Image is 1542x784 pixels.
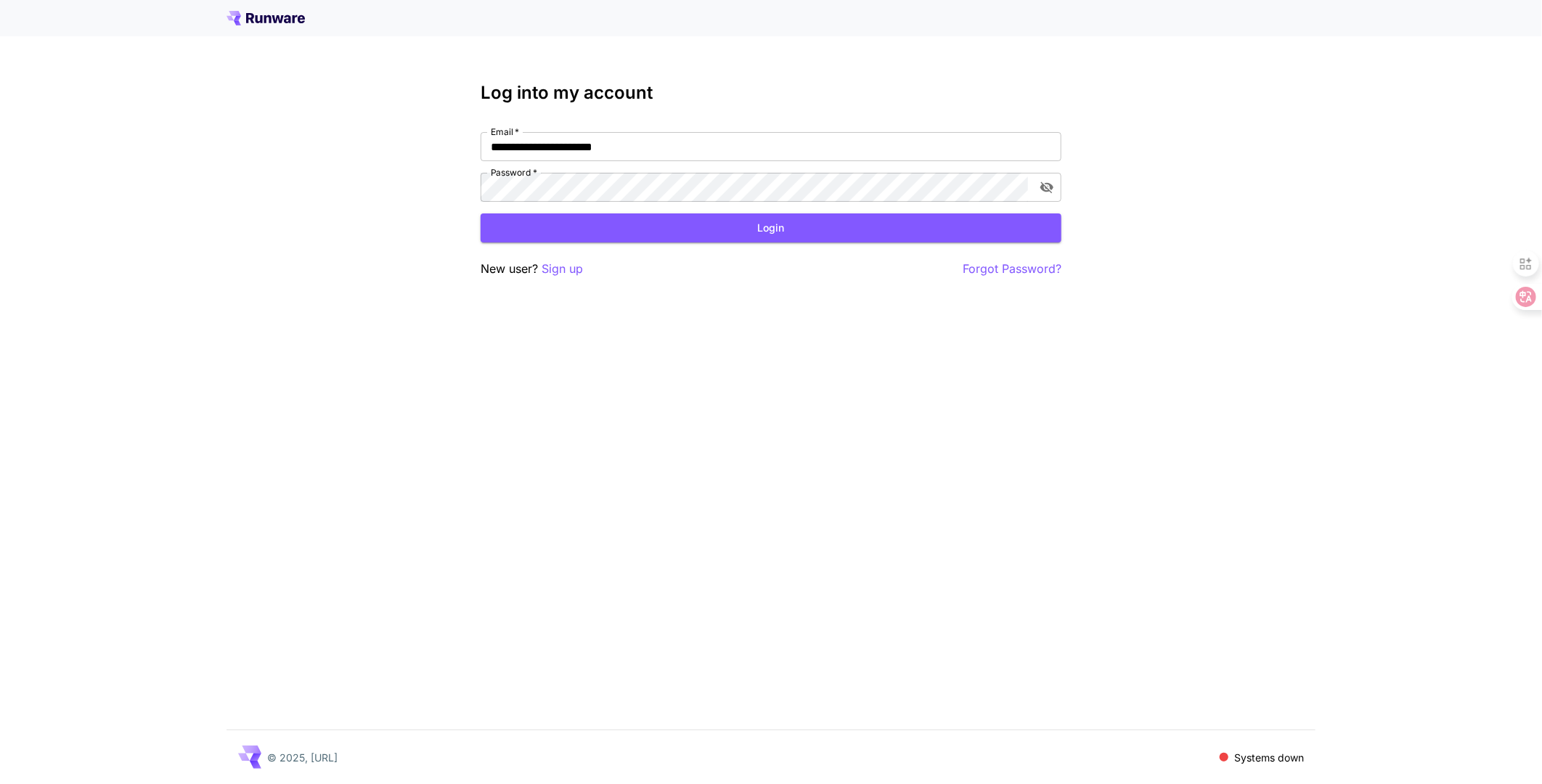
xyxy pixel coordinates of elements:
button: Forgot Password? [963,260,1061,278]
label: Email [491,126,519,138]
p: Systems down [1234,750,1304,765]
h3: Log into my account [481,83,1061,103]
p: New user? [481,260,583,278]
p: © 2025, [URL] [267,750,338,765]
button: Sign up [542,260,583,278]
button: toggle password visibility [1034,174,1060,200]
label: Password [491,166,537,179]
button: Login [481,213,1061,243]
